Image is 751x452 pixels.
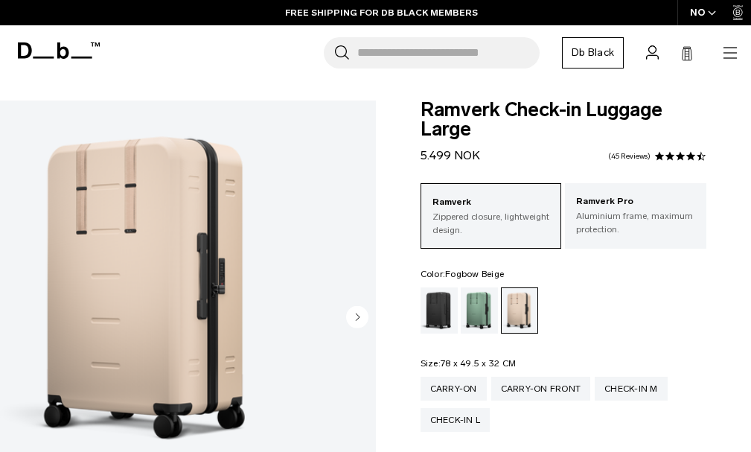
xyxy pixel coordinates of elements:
[576,194,695,209] p: Ramverk Pro
[461,287,498,334] a: Green Ray
[595,377,668,401] a: Check-in M
[421,101,707,139] span: Ramverk Check-in Luggage Large
[441,358,516,369] span: 78 x 49.5 x 32 CM
[565,183,706,247] a: Ramverk Pro Aluminium frame, maximum protection.
[285,6,478,19] a: FREE SHIPPING FOR DB BLACK MEMBERS
[421,148,480,162] span: 5.499 NOK
[346,305,368,331] button: Next slide
[432,195,550,210] p: Ramverk
[576,209,695,236] p: Aluminium frame, maximum protection.
[432,210,550,237] p: Zippered closure, lightweight design.
[421,377,487,401] a: Carry-on
[491,377,591,401] a: Carry-on Front
[562,37,624,69] a: Db Black
[421,270,505,278] legend: Color:
[421,359,517,368] legend: Size:
[421,408,490,432] a: Check-in L
[501,287,538,334] a: Fogbow Beige
[608,153,651,160] a: 45 reviews
[445,269,504,279] span: Fogbow Beige
[421,287,458,334] a: Black Out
